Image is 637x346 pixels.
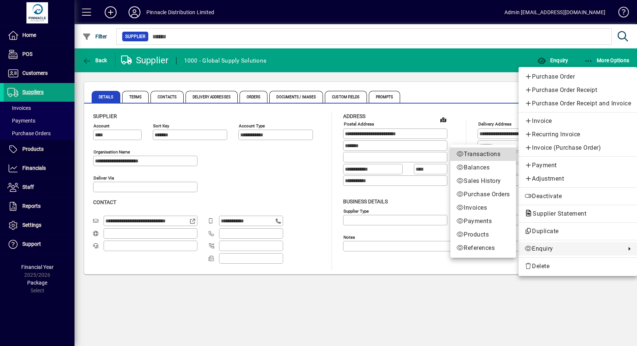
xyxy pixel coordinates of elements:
[525,143,631,152] span: Invoice (Purchase Order)
[525,244,622,253] span: Enquiry
[525,210,590,217] span: Supplier Statement
[456,230,510,239] span: Products
[525,130,631,139] span: Recurring Invoice
[525,72,631,81] span: Purchase Order
[456,163,510,172] span: Balances
[525,174,631,183] span: Adjustment
[456,217,510,226] span: Payments
[525,262,631,271] span: Delete
[456,150,510,159] span: Transactions
[525,192,631,201] span: Deactivate
[525,161,631,170] span: Payment
[525,227,631,236] span: Duplicate
[525,99,631,108] span: Purchase Order Receipt and Invoice
[519,190,637,203] button: Deactivate supplier
[456,177,510,185] span: Sales History
[456,203,510,212] span: Invoices
[456,244,510,253] span: References
[525,86,631,95] span: Purchase Order Receipt
[525,117,631,126] span: Invoice
[456,190,510,199] span: Purchase Orders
